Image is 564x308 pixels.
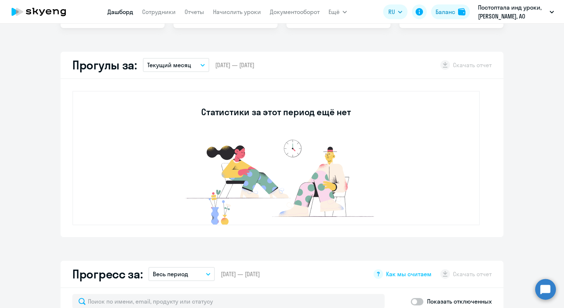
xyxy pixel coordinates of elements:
[107,8,133,16] a: Дашборд
[148,267,215,281] button: Весь период
[270,8,320,16] a: Документооборот
[221,270,260,278] span: [DATE] — [DATE]
[201,106,351,118] h3: Статистики за этот период ещё нет
[147,61,191,69] p: Текущий месяц
[72,58,137,72] h2: Прогулы за:
[474,3,558,21] button: Постоптала инд уроки, [PERSON_NAME], АО
[185,8,204,16] a: Отчеты
[388,7,395,16] span: RU
[142,8,176,16] a: Сотрудники
[165,136,387,225] img: no-data
[478,3,547,21] p: Постоптала инд уроки, [PERSON_NAME], АО
[386,270,431,278] span: Как мы считаем
[329,7,340,16] span: Ещё
[153,270,188,278] p: Весь период
[383,4,407,19] button: RU
[427,297,492,306] p: Показать отключенных
[431,4,470,19] button: Балансbalance
[143,58,209,72] button: Текущий месяц
[458,8,465,16] img: balance
[215,61,254,69] span: [DATE] — [DATE]
[329,4,347,19] button: Ещё
[72,267,142,281] h2: Прогресс за:
[213,8,261,16] a: Начислить уроки
[436,7,455,16] div: Баланс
